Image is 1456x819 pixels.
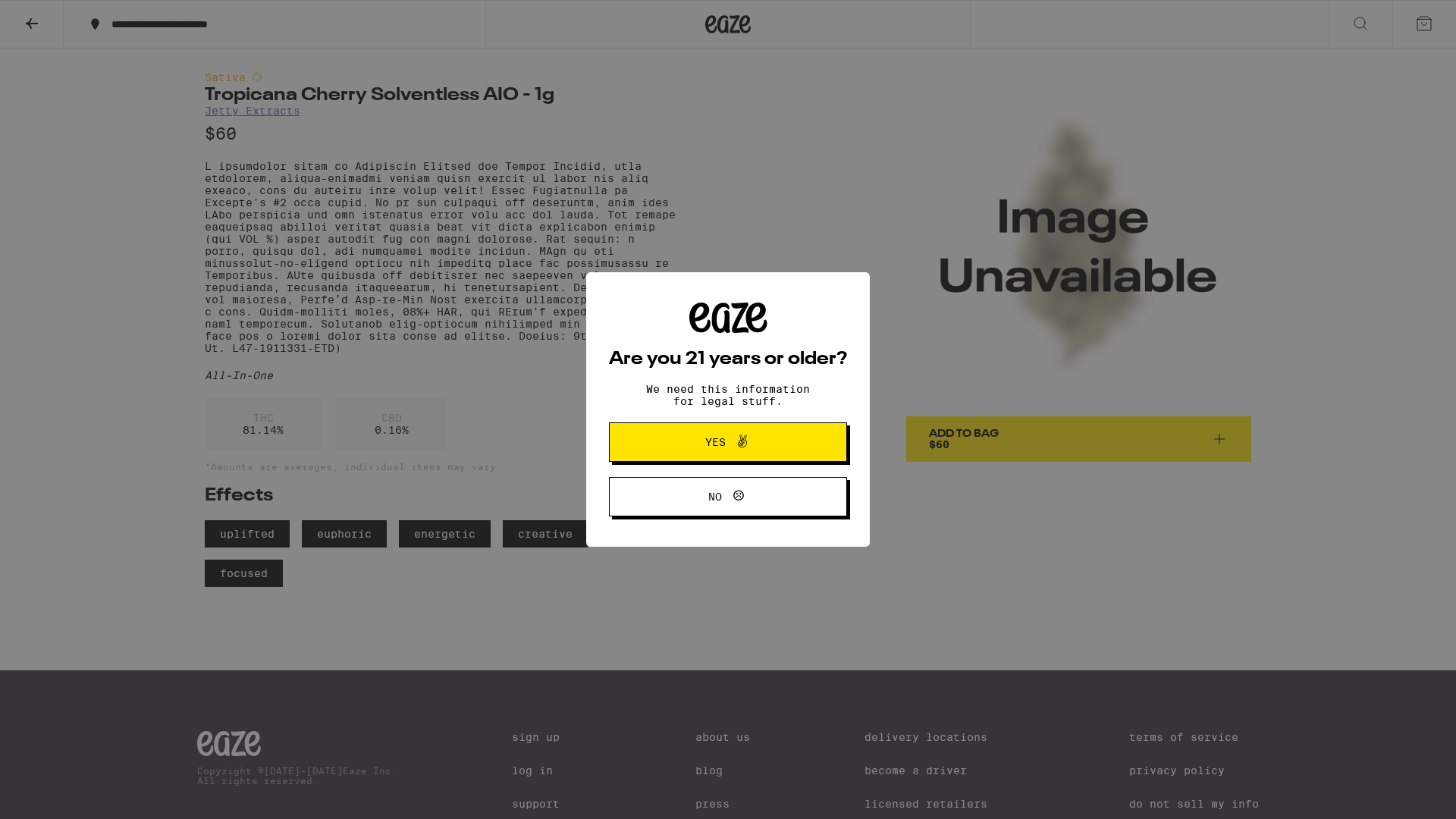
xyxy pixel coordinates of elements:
span: Yes [705,437,726,447]
h2: Are you 21 years or older? [609,350,847,369]
button: Yes [609,422,847,462]
iframe: Opens a widget where you can find more information [1361,773,1441,811]
p: We need this information for legal stuff. [633,383,823,407]
span: No [708,491,722,502]
button: No [609,477,847,516]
